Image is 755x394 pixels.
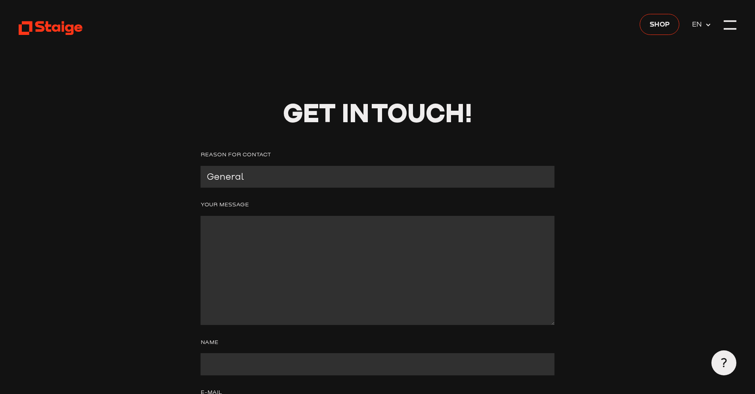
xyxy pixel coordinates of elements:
span: Shop [650,18,670,29]
label: Reason for contact [201,150,554,160]
label: Name [201,338,554,347]
span: Get in Touch! [283,97,472,128]
label: Your Message [201,200,554,209]
a: Shop [640,14,679,35]
span: EN [692,19,705,30]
